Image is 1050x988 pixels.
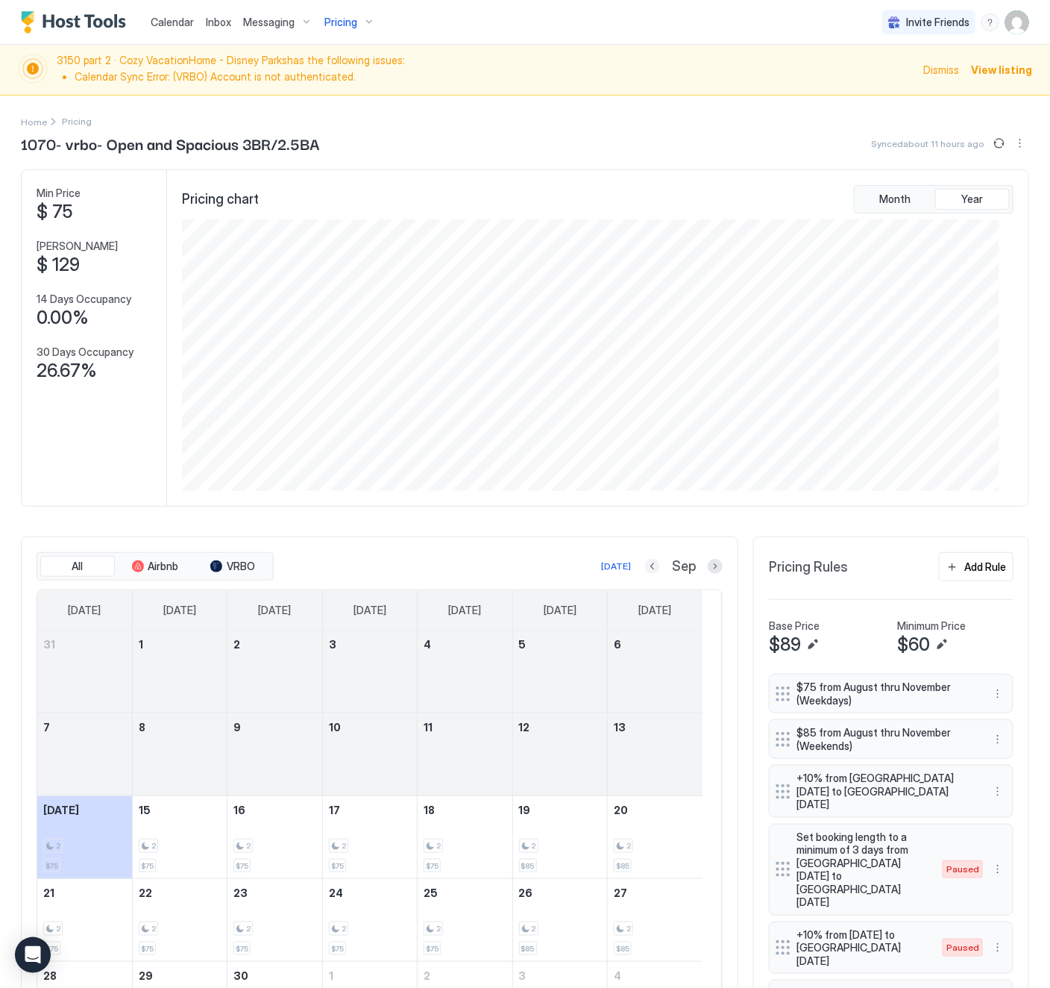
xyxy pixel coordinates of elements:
[854,185,1013,213] div: tab-group
[133,713,227,741] a: September 8, 2025
[227,879,322,962] td: September 23, 2025
[989,731,1007,748] button: More options
[37,713,132,796] td: September 7, 2025
[227,796,321,824] a: September 16, 2025
[227,796,322,879] td: September 16, 2025
[139,804,151,816] span: 15
[906,16,969,29] span: Invite Friends
[964,559,1006,575] div: Add Rule
[513,631,607,658] a: September 5, 2025
[544,604,576,617] span: [DATE]
[426,944,438,954] span: $75
[21,132,320,154] span: 1070- vrbo- Open and Spacious 3BR/2.5BA
[1011,134,1029,152] div: menu
[599,557,633,575] button: [DATE]
[227,713,322,796] td: September 9, 2025
[233,721,241,734] span: 9
[329,969,333,982] span: 1
[614,969,621,982] span: 4
[244,590,306,631] a: Tuesday
[132,879,227,962] td: September 22, 2025
[324,16,357,29] span: Pricing
[37,631,132,713] td: August 31, 2025
[132,631,227,713] td: September 1, 2025
[519,969,526,982] span: 3
[21,113,47,129] a: Home
[43,721,50,734] span: 7
[322,796,417,879] td: September 17, 2025
[21,11,133,34] a: Host Tools Logo
[989,685,1007,703] div: menu
[608,796,702,879] td: September 20, 2025
[43,969,57,982] span: 28
[769,559,848,576] span: Pricing Rules
[57,54,914,86] span: 3150 part 2 · Cozy VacationHome - Disney Parks has the following issues:
[529,590,591,631] a: Friday
[227,879,321,907] a: September 23, 2025
[37,293,131,306] span: 14 Days Occupancy
[37,254,80,276] span: $ 129
[512,879,607,962] td: September 26, 2025
[233,638,240,651] span: 2
[322,713,417,796] td: September 10, 2025
[118,556,192,577] button: Airbnb
[246,841,251,851] span: 2
[608,713,702,796] td: September 13, 2025
[433,590,496,631] a: Thursday
[322,879,417,962] td: September 24, 2025
[151,16,194,28] span: Calendar
[21,113,47,129] div: Breadcrumb
[513,879,607,907] a: September 26, 2025
[418,796,512,879] td: September 18, 2025
[133,631,227,658] a: September 1, 2025
[227,560,255,573] span: VRBO
[532,924,536,934] span: 2
[436,841,441,851] span: 2
[614,887,627,899] span: 27
[521,861,535,871] span: $85
[962,193,984,206] span: Year
[45,944,58,954] span: $75
[37,796,132,824] a: September 14, 2025
[512,796,607,879] td: September 19, 2025
[624,590,687,631] a: Saturday
[342,841,346,851] span: 2
[871,138,984,149] span: Synced about 11 hours ago
[227,631,321,658] a: September 2, 2025
[148,560,179,573] span: Airbnb
[37,346,133,359] span: 30 Days Occupancy
[246,924,251,934] span: 2
[424,804,435,816] span: 18
[614,638,621,651] span: 6
[923,62,959,78] div: Dismiss
[151,841,156,851] span: 2
[72,560,84,573] span: All
[796,928,928,968] span: +10% from [DATE] to [GEOGRAPHIC_DATA][DATE]
[323,713,417,741] a: September 10, 2025
[519,721,530,734] span: 12
[259,604,292,617] span: [DATE]
[151,924,156,934] span: 2
[21,116,47,128] span: Home
[946,941,979,954] span: Paused
[521,944,535,954] span: $85
[418,713,512,741] a: September 11, 2025
[608,631,702,713] td: September 6, 2025
[935,189,1010,210] button: Year
[424,638,431,651] span: 4
[53,590,116,631] a: Sunday
[227,631,322,713] td: September 2, 2025
[182,191,259,208] span: Pricing chart
[56,841,60,851] span: 2
[424,969,430,982] span: 2
[37,240,118,253] span: [PERSON_NAME]
[323,879,417,907] a: September 24, 2025
[639,604,672,617] span: [DATE]
[608,796,702,824] a: September 20, 2025
[897,619,966,633] span: Minimum Price
[37,187,81,200] span: Min Price
[37,879,132,907] a: September 21, 2025
[424,721,433,734] span: 11
[626,924,631,934] span: 2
